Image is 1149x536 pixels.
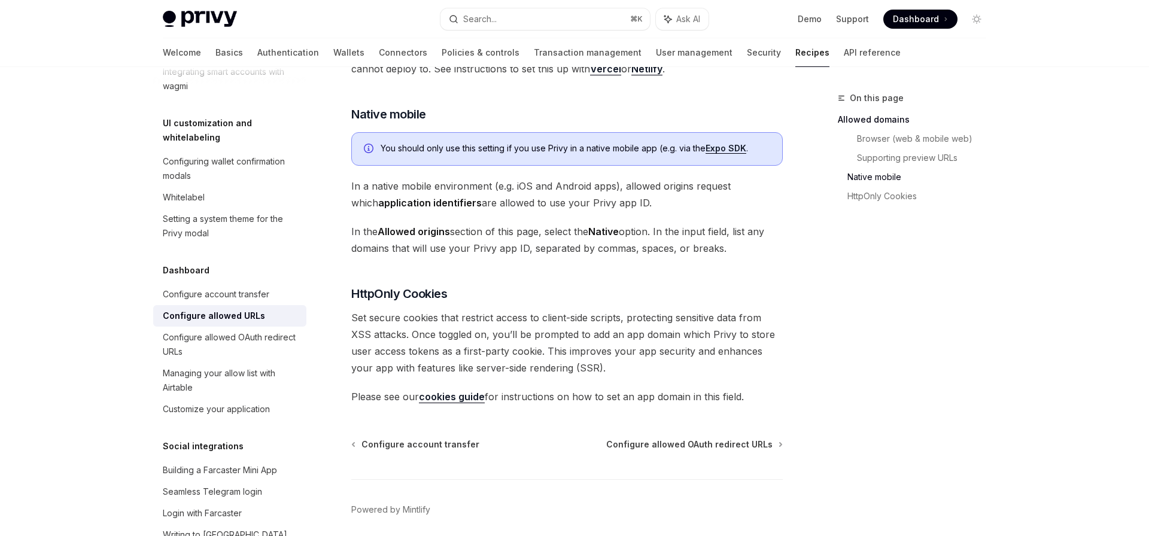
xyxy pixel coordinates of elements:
[747,38,781,67] a: Security
[631,63,662,75] a: Netlify
[706,143,746,154] a: Expo SDK
[153,327,306,363] a: Configure allowed OAuth redirect URLs
[153,502,306,524] a: Login with Farcaster
[440,8,650,30] button: Search...⌘K
[163,263,209,278] h5: Dashboard
[163,212,299,240] div: Setting a system theme for the Privy modal
[153,305,306,327] a: Configure allowed URLs
[163,287,269,301] div: Configure account transfer
[163,38,201,67] a: Welcome
[153,398,306,420] a: Customize your application
[257,38,319,67] a: Authentication
[163,366,299,395] div: Managing your allow list with Airtable
[857,148,996,167] a: Supporting preview URLs
[606,438,782,450] a: Configure allowed OAuth redirect URLs
[798,13,822,25] a: Demo
[153,151,306,187] a: Configuring wallet confirmation modals
[893,13,939,25] span: Dashboard
[590,63,621,75] a: Vercel
[656,8,709,30] button: Ask AI
[163,506,242,520] div: Login with Farcaster
[381,142,770,154] span: You should only use this setting if you use Privy in a native mobile app (e.g. via the .
[163,330,299,359] div: Configure allowed OAuth redirect URLs
[351,285,447,302] span: HttpOnly Cookies
[352,438,479,450] a: Configure account transfer
[379,38,427,67] a: Connectors
[153,481,306,502] a: Seamless Telegram login
[351,504,430,516] a: Powered by Mintlify
[215,38,243,67] a: Basics
[847,187,996,206] a: HttpOnly Cookies
[163,154,299,183] div: Configuring wallet confirmation modals
[163,11,237,28] img: light logo
[838,110,996,129] a: Allowed domains
[419,391,485,403] a: cookies guide
[836,13,869,25] a: Support
[844,38,901,67] a: API reference
[163,309,265,323] div: Configure allowed URLs
[351,309,783,376] span: Set secure cookies that restrict access to client-side scripts, protecting sensitive data from XS...
[163,116,306,145] h5: UI customization and whitelabeling
[153,363,306,398] a: Managing your allow list with Airtable
[588,226,619,237] strong: Native
[364,144,376,156] svg: Info
[153,284,306,305] a: Configure account transfer
[378,226,450,237] strong: Allowed origins
[153,459,306,481] a: Building a Farcaster Mini App
[163,463,277,477] div: Building a Farcaster Mini App
[163,402,270,416] div: Customize your application
[606,438,773,450] span: Configure allowed OAuth redirect URLs
[153,208,306,244] a: Setting a system theme for the Privy modal
[850,91,904,105] span: On this page
[351,178,783,211] span: In a native mobile environment (e.g. iOS and Android apps), allowed origins request which are all...
[163,485,262,499] div: Seamless Telegram login
[857,129,996,148] a: Browser (web & mobile web)
[883,10,957,29] a: Dashboard
[351,388,783,405] span: Please see our for instructions on how to set an app domain in this field.
[463,12,497,26] div: Search...
[795,38,829,67] a: Recipes
[378,197,482,209] strong: application identifiers
[153,187,306,208] a: Whitelabel
[534,38,642,67] a: Transaction management
[847,167,996,187] a: Native mobile
[967,10,986,29] button: Toggle dark mode
[163,439,244,453] h5: Social integrations
[351,223,783,257] span: In the section of this page, select the option. In the input field, list any domains that will us...
[630,14,643,24] span: ⌘ K
[442,38,519,67] a: Policies & controls
[676,13,700,25] span: Ask AI
[351,106,426,123] span: Native mobile
[361,438,479,450] span: Configure account transfer
[333,38,364,67] a: Wallets
[163,190,205,205] div: Whitelabel
[656,38,732,67] a: User management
